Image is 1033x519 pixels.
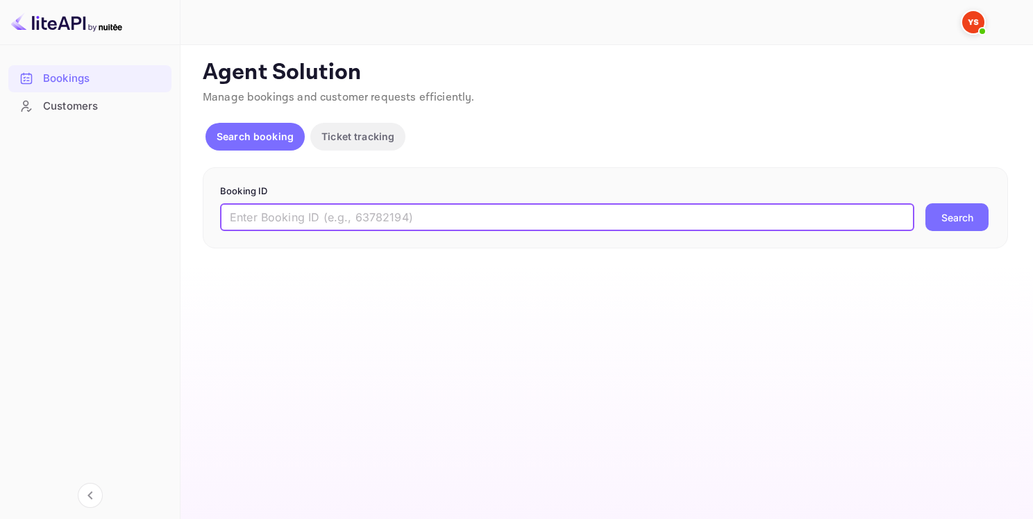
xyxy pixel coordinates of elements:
img: Yandex Support [962,11,984,33]
p: Search booking [217,129,294,144]
div: Customers [8,93,171,120]
div: Customers [43,99,165,114]
p: Agent Solution [203,59,1008,87]
a: Customers [8,93,171,119]
p: Ticket tracking [321,129,394,144]
img: LiteAPI logo [11,11,122,33]
button: Collapse navigation [78,483,103,508]
a: Bookings [8,65,171,91]
input: Enter Booking ID (e.g., 63782194) [220,203,914,231]
span: Manage bookings and customer requests efficiently. [203,90,475,105]
div: Bookings [8,65,171,92]
button: Search [925,203,989,231]
div: Bookings [43,71,165,87]
p: Booking ID [220,185,991,198]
